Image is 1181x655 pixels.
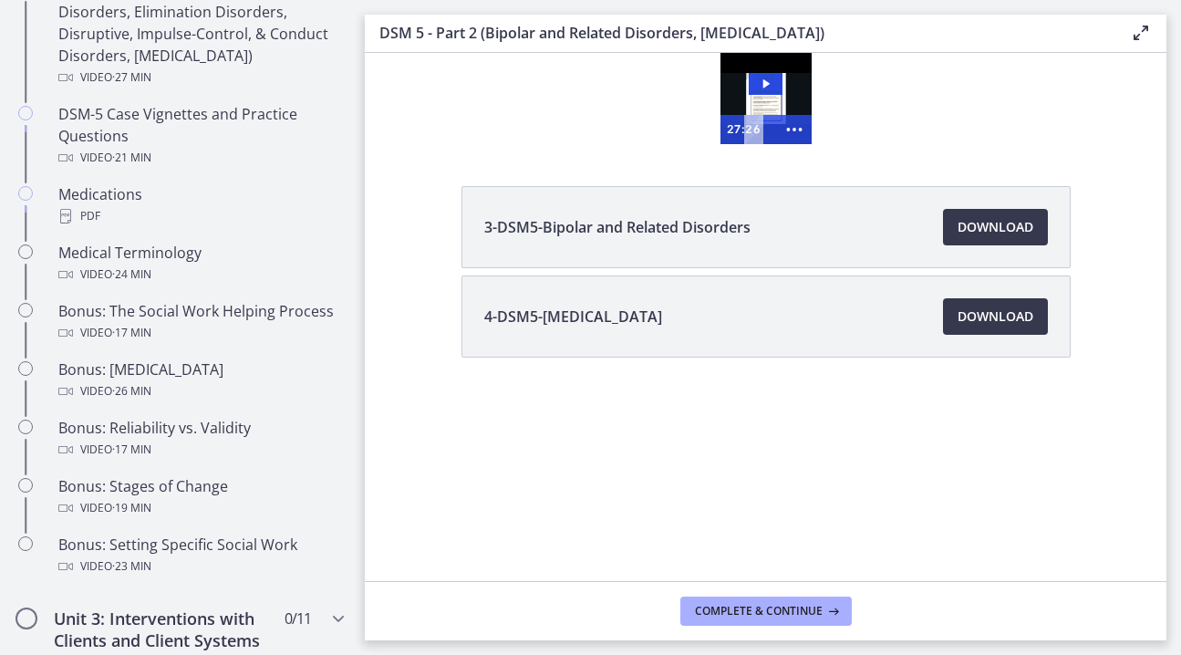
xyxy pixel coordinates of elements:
button: Show more buttons [412,62,447,91]
div: Video [58,439,343,461]
span: · 24 min [112,264,151,286]
span: · 19 min [112,497,151,519]
div: Video [58,322,343,344]
div: Bonus: Reliability vs. Validity [58,417,343,461]
div: Bonus: [MEDICAL_DATA] [58,359,343,402]
a: Download [943,209,1048,245]
span: 3-DSM5-Bipolar and Related Disorders [484,216,751,238]
div: Video [58,67,343,88]
span: Download [958,306,1033,327]
span: · 27 min [112,67,151,88]
h3: DSM 5 - Part 2 (Bipolar and Related Disorders, [MEDICAL_DATA]) [379,22,1101,44]
div: PDF [58,205,343,227]
div: Video [58,497,343,519]
a: Download [943,298,1048,335]
span: 0 / 11 [285,608,311,629]
div: Bonus: Stages of Change [58,475,343,519]
div: Bonus: The Social Work Helping Process [58,300,343,344]
div: Bonus: Setting Specific Social Work [58,534,343,577]
div: Medications [58,183,343,227]
span: · 21 min [112,147,151,169]
div: Video [58,264,343,286]
span: · 26 min [112,380,151,402]
div: Medical Terminology [58,242,343,286]
span: Download [958,216,1033,238]
div: Video [58,147,343,169]
div: DSM-5 Case Vignettes and Practice Questions [58,103,343,169]
button: Complete & continue [680,597,852,626]
div: Playbar [388,62,403,91]
span: · 23 min [112,556,151,577]
span: · 17 min [112,439,151,461]
iframe: Video Lesson [365,53,1166,144]
div: Video [58,556,343,577]
span: · 17 min [112,322,151,344]
span: Complete & continue [695,604,823,619]
span: 4-DSM5-[MEDICAL_DATA] [484,306,662,327]
div: Video [58,380,343,402]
